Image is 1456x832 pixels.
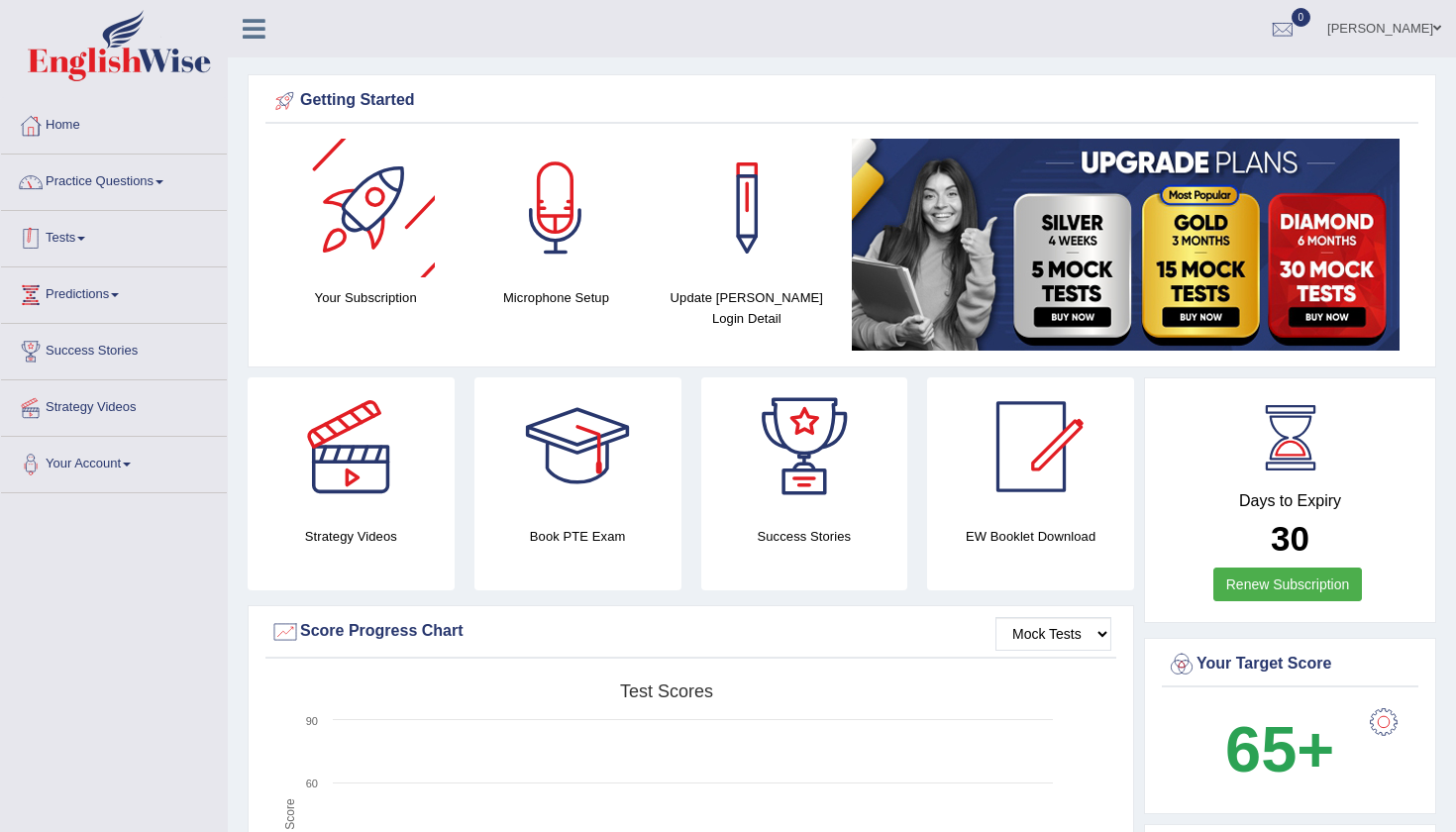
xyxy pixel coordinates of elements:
[1,437,227,486] a: Your Account
[1225,713,1334,785] b: 65+
[1,98,227,148] a: Home
[1167,650,1413,679] div: Your Target Score
[306,778,318,789] text: 60
[1213,568,1363,601] a: Renew Subscription
[927,526,1134,547] h4: EW Booklet Download
[1,380,227,430] a: Strategy Videos
[1,211,227,260] a: Tests
[701,526,908,547] h4: Success Stories
[270,617,1111,647] div: Score Progress Chart
[1,155,227,204] a: Practice Questions
[662,287,832,329] h4: Update [PERSON_NAME] Login Detail
[283,798,297,830] tspan: Score
[1271,519,1309,558] b: 30
[248,526,455,547] h4: Strategy Videos
[1,324,227,373] a: Success Stories
[1,267,227,317] a: Predictions
[270,86,1413,116] div: Getting Started
[470,287,641,308] h4: Microphone Setup
[306,715,318,727] text: 90
[1292,8,1311,27] span: 0
[280,287,451,308] h4: Your Subscription
[620,681,713,701] tspan: Test scores
[852,139,1400,351] img: small5.jpg
[1167,492,1413,510] h4: Days to Expiry
[474,526,681,547] h4: Book PTE Exam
